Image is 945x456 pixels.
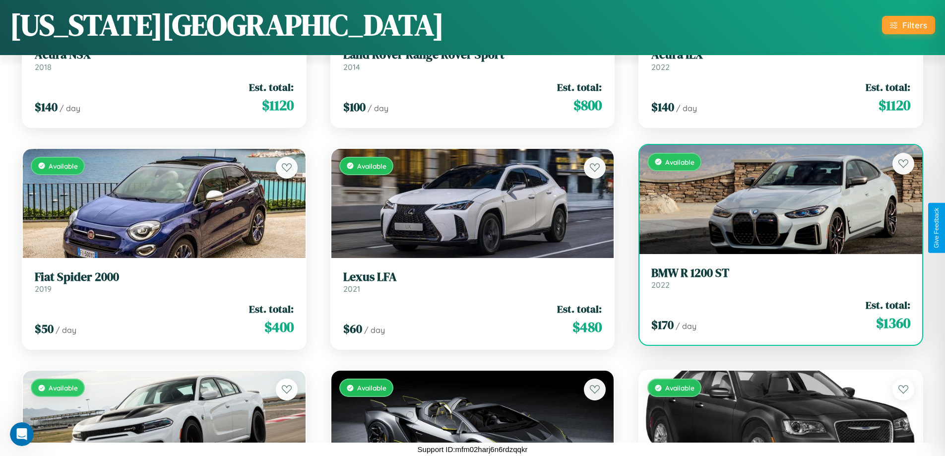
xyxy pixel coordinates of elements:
[49,384,78,392] span: Available
[665,384,694,392] span: Available
[35,62,52,72] span: 2018
[933,208,940,248] div: Give Feedback
[651,48,910,72] a: Acura ILX2022
[343,48,602,72] a: Land Rover Range Rover Sport2014
[264,317,294,337] span: $ 400
[249,80,294,94] span: Est. total:
[357,162,386,170] span: Available
[651,62,670,72] span: 2022
[368,103,388,113] span: / day
[418,443,528,456] p: Support ID: mfm02harj6n6rdzqqkr
[866,80,910,94] span: Est. total:
[651,280,670,290] span: 2022
[902,20,927,30] div: Filters
[249,302,294,316] span: Est. total:
[35,48,294,72] a: Acura NSX2018
[866,298,910,312] span: Est. total:
[665,158,694,166] span: Available
[343,62,360,72] span: 2014
[676,103,697,113] span: / day
[573,95,602,115] span: $ 800
[879,95,910,115] span: $ 1120
[10,422,34,446] iframe: Intercom live chat
[357,384,386,392] span: Available
[262,95,294,115] span: $ 1120
[343,270,602,284] h3: Lexus LFA
[651,266,910,290] a: BMW R 1200 ST2022
[882,16,935,34] button: Filters
[651,99,674,115] span: $ 140
[35,270,294,284] h3: Fiat Spider 2000
[35,48,294,62] h3: Acura NSX
[56,325,76,335] span: / day
[10,4,444,45] h1: [US_STATE][GEOGRAPHIC_DATA]
[343,284,360,294] span: 2021
[364,325,385,335] span: / day
[651,317,674,333] span: $ 170
[35,99,58,115] span: $ 140
[651,48,910,62] h3: Acura ILX
[557,80,602,94] span: Est. total:
[60,103,80,113] span: / day
[343,48,602,62] h3: Land Rover Range Rover Sport
[35,284,52,294] span: 2019
[557,302,602,316] span: Est. total:
[876,313,910,333] span: $ 1360
[35,270,294,294] a: Fiat Spider 20002019
[49,162,78,170] span: Available
[343,270,602,294] a: Lexus LFA2021
[651,266,910,280] h3: BMW R 1200 ST
[343,99,366,115] span: $ 100
[676,321,696,331] span: / day
[572,317,602,337] span: $ 480
[35,321,54,337] span: $ 50
[343,321,362,337] span: $ 60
